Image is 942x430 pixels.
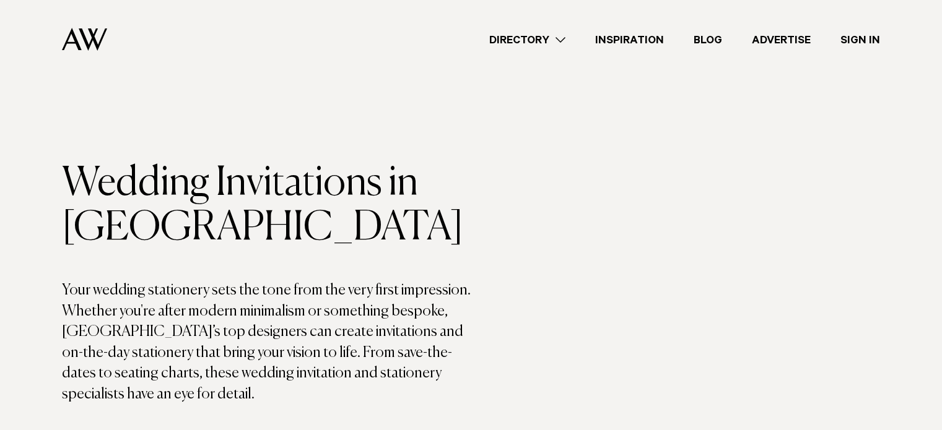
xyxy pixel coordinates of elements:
[826,32,895,48] a: Sign In
[62,28,107,51] img: Auckland Weddings Logo
[62,161,471,251] h1: Wedding Invitations in [GEOGRAPHIC_DATA]
[737,32,826,48] a: Advertise
[580,32,679,48] a: Inspiration
[679,32,737,48] a: Blog
[62,280,471,405] p: Your wedding stationery sets the tone from the very first impression. Whether you're after modern...
[474,32,580,48] a: Directory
